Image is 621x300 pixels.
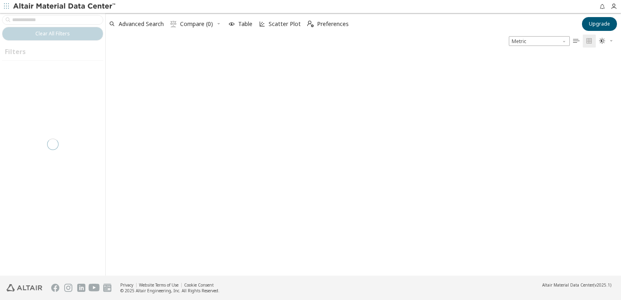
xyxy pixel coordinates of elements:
[509,36,570,46] div: Unit System
[542,282,593,288] span: Altair Material Data Center
[589,21,610,27] span: Upgrade
[238,21,252,27] span: Table
[120,282,133,288] a: Privacy
[13,2,117,11] img: Altair Material Data Center
[317,21,349,27] span: Preferences
[582,17,617,31] button: Upgrade
[573,38,580,44] i: 
[180,21,213,27] span: Compare (0)
[184,282,214,288] a: Cookie Consent
[307,21,314,27] i: 
[596,35,617,48] button: Theme
[269,21,301,27] span: Scatter Plot
[542,282,611,288] div: (v2025.1)
[139,282,178,288] a: Website Terms of Use
[570,35,583,48] button: Table View
[170,21,177,27] i: 
[583,35,596,48] button: Tile View
[119,21,164,27] span: Advanced Search
[599,38,606,44] i: 
[586,38,593,44] i: 
[120,288,219,293] div: © 2025 Altair Engineering, Inc. All Rights Reserved.
[509,36,570,46] span: Metric
[7,284,42,291] img: Altair Engineering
